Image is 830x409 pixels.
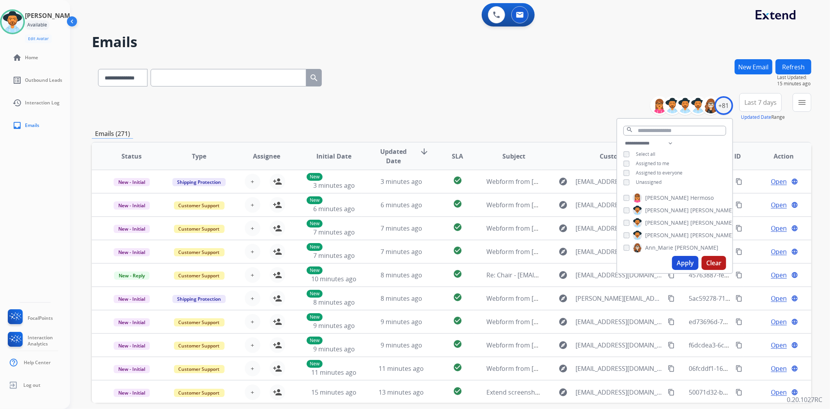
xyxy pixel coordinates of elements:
button: Updated Date [741,114,771,120]
button: Last 7 days [739,93,782,112]
mat-icon: language [791,271,798,279]
span: + [251,364,254,373]
span: 9 minutes ago [313,321,355,330]
span: Shipping Protection [172,178,226,186]
span: Subject [502,152,525,161]
span: New - Initial [114,248,150,256]
span: New - Reply [114,271,149,280]
mat-icon: language [791,365,798,372]
span: New - Initial [114,389,150,397]
mat-icon: content_copy [668,342,675,349]
button: + [245,244,260,259]
mat-icon: person_add [273,270,282,280]
mat-icon: language [791,201,798,208]
mat-icon: check_circle [453,269,462,279]
mat-icon: check_circle [453,246,462,255]
mat-icon: person_add [273,388,282,397]
span: Customer Support [174,389,225,397]
mat-icon: person_add [273,317,282,326]
button: + [245,361,260,376]
span: Open [771,247,787,256]
mat-icon: language [791,248,798,255]
div: +81 [714,96,733,115]
span: Open [771,364,787,373]
mat-icon: content_copy [668,389,675,396]
span: Open [771,177,787,186]
mat-icon: explore [559,340,568,350]
span: 50071d32-bad6-4687-ad51-12b618712e50 [689,388,811,397]
span: Select all [636,151,655,157]
p: New [307,220,323,227]
span: 6 minutes ago [381,201,422,209]
span: + [251,388,254,397]
mat-icon: content_copy [735,295,742,302]
p: New [307,243,323,251]
mat-icon: inbox [12,121,22,130]
mat-icon: content_copy [668,295,675,302]
button: + [245,314,260,330]
span: Emails [25,122,39,129]
span: Shipping Protection [172,295,226,303]
mat-icon: explore [559,388,568,397]
mat-icon: person_add [273,177,282,186]
span: New - Initial [114,295,150,303]
mat-icon: home [12,53,22,62]
mat-icon: language [791,389,798,396]
span: Help Center [24,360,51,366]
span: Webform from [EMAIL_ADDRESS][DOMAIN_NAME] on [DATE] [486,224,663,233]
span: Webform from [EMAIL_ADDRESS][DOMAIN_NAME] on [DATE] [486,364,663,373]
span: Open [771,270,787,280]
mat-icon: content_copy [735,389,742,396]
button: + [245,197,260,213]
p: New [307,173,323,181]
mat-icon: search [309,73,319,83]
p: New [307,337,323,344]
span: 7 minutes ago [381,247,422,256]
mat-icon: menu [797,98,807,107]
p: New [307,360,323,368]
span: 8 minutes ago [313,298,355,307]
p: New [307,290,323,298]
span: Last 7 days [744,101,777,104]
mat-icon: content_copy [668,365,675,372]
span: Assigned to everyone [636,169,683,176]
span: Hermoso [690,194,714,202]
mat-icon: language [791,178,798,185]
a: Interaction Analytics [6,332,70,350]
span: [PERSON_NAME] [690,231,734,239]
mat-icon: content_copy [735,178,742,185]
span: New - Initial [114,318,150,326]
span: Assignee [253,152,280,161]
span: Customer Support [174,248,225,256]
span: Webform from [EMAIL_ADDRESS][DOMAIN_NAME] on [DATE] [486,317,663,326]
span: + [251,340,254,350]
span: ed73696d-71f0-45d5-9df0-5be640e88481 [689,317,807,326]
span: [EMAIL_ADDRESS][DOMAIN_NAME] [576,388,664,397]
span: New - Initial [114,365,150,373]
span: Ann_Marie [645,244,673,252]
mat-icon: arrow_downward [419,147,429,156]
span: 7 minutes ago [313,228,355,236]
mat-icon: content_copy [668,271,675,279]
mat-icon: content_copy [668,318,675,325]
a: FocalPoints [6,309,53,327]
span: Customer Support [174,318,225,326]
span: Customer Support [174,225,225,233]
mat-icon: explore [559,224,568,233]
p: Emails (271) [92,129,133,139]
span: 9 minutes ago [381,341,422,349]
div: Available [25,20,49,30]
span: Re: Chair - [EMAIL_ADDRESS][DOMAIN_NAME] [486,271,618,279]
span: Log out [23,382,40,388]
span: Customer [600,152,630,161]
span: 3 minutes ago [381,177,422,186]
span: [EMAIL_ADDRESS][DOMAIN_NAME] [576,270,664,280]
span: Home [25,55,38,61]
span: 5ac59278-7179-40cf-9b65-a61cfa31e2ab [689,294,805,303]
mat-icon: explore [559,317,568,326]
span: Customer Support [174,201,225,210]
mat-icon: content_copy [735,225,742,232]
button: Edit Avatar [25,34,52,43]
span: [PERSON_NAME] [645,206,689,214]
mat-icon: check_circle [453,176,462,185]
